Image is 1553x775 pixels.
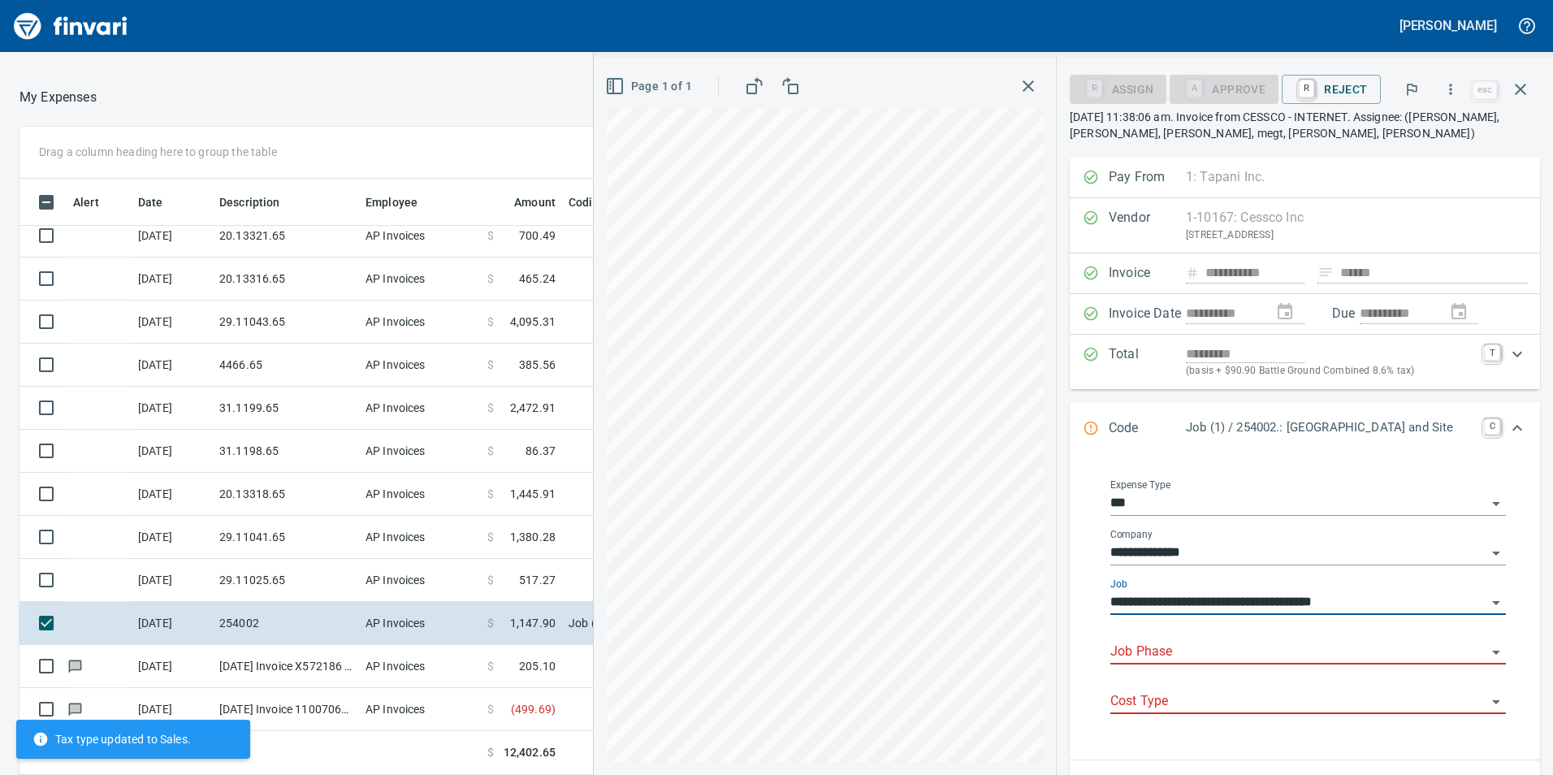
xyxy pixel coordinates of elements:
td: 20.13316.65 [213,258,359,301]
td: 29.11025.65 [213,559,359,602]
td: 20.13321.65 [213,214,359,258]
p: (basis + $90.90 Battle Ground Combined 8.6% tax) [1186,363,1474,379]
span: Description [219,193,301,212]
div: Job Phase required [1170,81,1278,95]
span: 1,380.28 [510,529,556,545]
a: esc [1473,81,1497,99]
p: My Expenses [19,88,97,107]
td: Job (1) / 254002.: [GEOGRAPHIC_DATA] and Site [562,602,968,645]
span: 4,095.31 [510,314,556,330]
td: AP Invoices [359,258,481,301]
td: AP Invoices [359,559,481,602]
span: 1,445.91 [510,486,556,502]
span: $ [487,227,494,244]
button: Flag [1394,71,1430,107]
td: 20.13318.65 [213,473,359,516]
span: Has messages [67,660,84,671]
span: $ [487,400,494,416]
span: $ [487,615,494,631]
span: Employee [366,193,439,212]
div: Expand [1070,402,1540,456]
span: $ [487,701,494,717]
td: AP Invoices [359,473,481,516]
span: Alert [73,193,99,212]
td: [DATE] Invoice X572186 from Core & Main LP (1-24415) [213,645,359,688]
span: 517.27 [519,572,556,588]
td: 4466.65 [213,344,359,387]
span: 86.37 [526,443,556,459]
span: $ [487,572,494,588]
span: 465.24 [519,271,556,287]
span: 700.49 [519,227,556,244]
span: Alert [73,193,120,212]
span: Coding [569,193,606,212]
td: [DATE] [132,258,213,301]
span: Close invoice [1469,70,1540,109]
td: 254002 [213,602,359,645]
td: AP Invoices [359,645,481,688]
span: $ [487,357,494,373]
span: Date [138,193,163,212]
span: 2,472.91 [510,400,556,416]
span: Has messages [67,704,84,714]
td: [DATE] [132,688,213,731]
td: [DATE] [132,430,213,473]
td: 29.11043.65 [213,301,359,344]
span: 1,147.90 [510,615,556,631]
span: Tax type updated to Sales. [32,731,191,747]
p: Total [1109,344,1186,379]
td: [DATE] Invoice 11007060 from Cessco Inc (1-10167) [213,688,359,731]
td: AP Invoices [359,214,481,258]
td: [DATE] [132,602,213,645]
span: $ [487,486,494,502]
td: [DATE] [132,301,213,344]
p: [DATE] 11:38:06 am. Invoice from CESSCO - INTERNET. Assignee: ([PERSON_NAME], [PERSON_NAME], [PER... [1070,109,1540,141]
span: Date [138,193,184,212]
span: Employee [366,193,417,212]
span: Page 1 of 1 [608,76,692,97]
td: [DATE] [132,387,213,430]
td: AP Invoices [359,344,481,387]
span: $ [487,271,494,287]
a: C [1484,418,1500,435]
button: Open [1485,691,1508,713]
button: Page 1 of 1 [602,71,699,102]
button: Open [1485,542,1508,565]
label: Expense Type [1110,480,1170,490]
div: Assign [1070,81,1166,95]
span: Amount [493,193,556,212]
span: 12,402.65 [504,744,556,761]
span: Reject [1295,76,1367,103]
label: Job [1110,579,1127,589]
span: $ [487,443,494,459]
span: 385.56 [519,357,556,373]
div: Expand [1070,335,1540,389]
a: R [1299,80,1314,97]
button: More [1433,71,1469,107]
span: 205.10 [519,658,556,674]
span: ( 499.69 ) [511,701,556,717]
button: RReject [1282,75,1380,104]
td: 31.1198.65 [213,430,359,473]
span: $ [487,744,494,761]
td: [DATE] [132,473,213,516]
td: 29.11041.65 [213,516,359,559]
td: AP Invoices [359,387,481,430]
td: AP Invoices [359,602,481,645]
button: Open [1485,492,1508,515]
span: Coding [569,193,627,212]
td: AP Invoices [359,688,481,731]
span: Amount [514,193,556,212]
td: AP Invoices [359,516,481,559]
p: Job (1) / 254002.: [GEOGRAPHIC_DATA] and Site [1186,418,1474,437]
img: Finvari [10,6,132,45]
span: $ [487,529,494,545]
td: [DATE] [132,516,213,559]
td: [DATE] [132,645,213,688]
td: 31.1199.65 [213,387,359,430]
span: $ [487,314,494,330]
td: [DATE] [132,559,213,602]
button: Open [1485,641,1508,664]
h5: [PERSON_NAME] [1399,17,1497,34]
